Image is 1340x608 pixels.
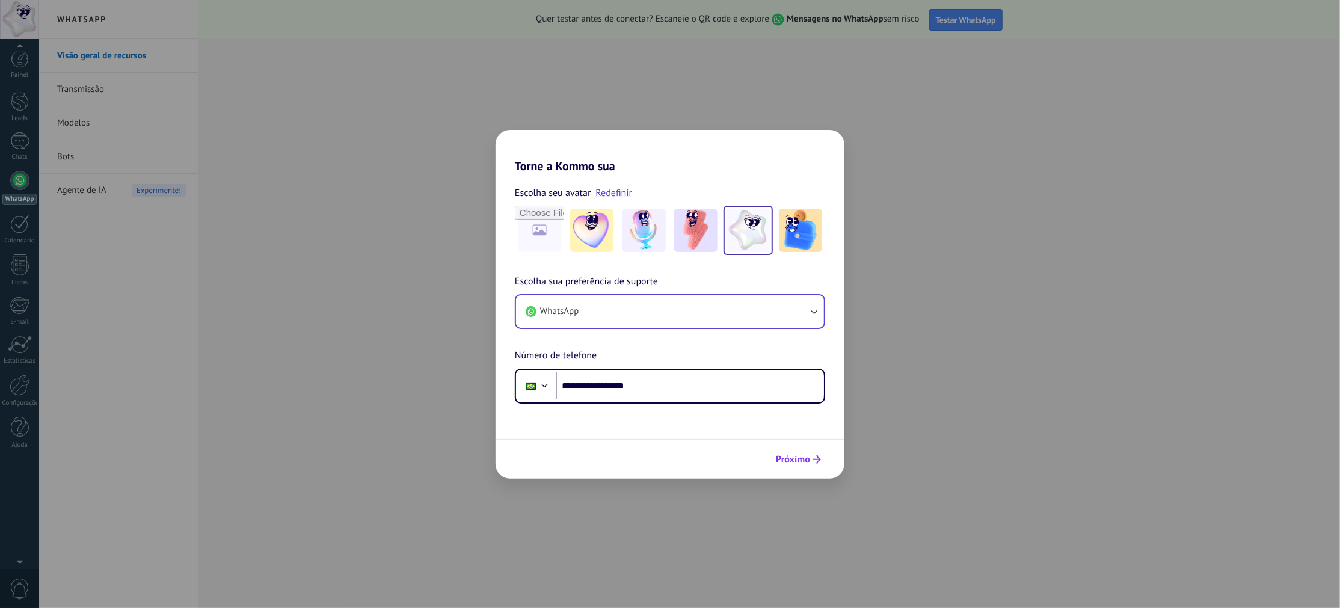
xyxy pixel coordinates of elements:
img: -1.jpeg [570,209,613,252]
button: Próximo [770,449,826,470]
h2: Torne a Kommo sua [496,130,844,173]
span: Número de telefone [515,348,597,364]
img: -5.jpeg [779,209,822,252]
button: WhatsApp [516,295,824,328]
span: Escolha sua preferência de suporte [515,274,658,290]
span: Escolha seu avatar [515,185,591,201]
div: Brazil: + 55 [520,373,542,399]
a: Redefinir [596,187,633,199]
img: -2.jpeg [622,209,666,252]
span: WhatsApp [540,306,579,318]
span: Próximo [776,455,810,464]
img: -4.jpeg [727,209,770,252]
img: -3.jpeg [674,209,718,252]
